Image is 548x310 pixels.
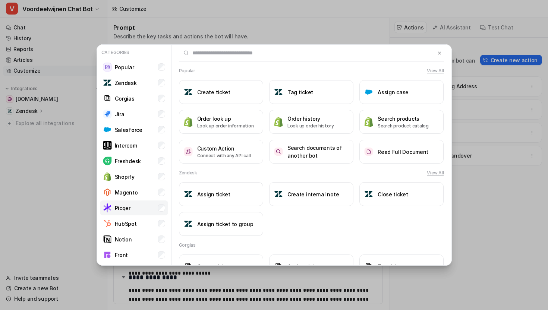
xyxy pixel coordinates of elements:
img: Search documents of another bot [274,148,283,156]
img: Assign ticket [184,190,193,199]
p: Gorgias [115,95,135,102]
button: Create internal noteCreate internal note [269,182,353,206]
img: Read Full Document [364,148,373,156]
h3: Custom Action [197,145,251,152]
button: Assign ticketAssign ticket [179,182,263,206]
img: Close ticket [364,190,373,199]
h3: Order look up [197,115,254,123]
img: Assign case [364,88,373,97]
img: Custom Action [184,147,193,156]
h3: Read Full Document [378,148,428,156]
button: View All [427,170,444,176]
p: Notion [115,235,132,243]
p: Front [115,251,128,259]
p: Categories [100,48,168,57]
img: Search products [364,117,373,127]
button: Assign caseAssign case [359,80,444,104]
p: Intercom [115,142,137,149]
button: Tag ticketTag ticket [269,80,353,104]
button: Order historyOrder historyLook up order history [269,110,353,134]
button: Custom ActionCustom ActionConnect with any API call [179,140,263,164]
p: Freshdesk [115,157,141,165]
h3: Create internal note [287,190,339,198]
h3: Search products [378,115,429,123]
button: Order look upOrder look upLook up order information [179,110,263,134]
img: Create ticket [184,88,193,97]
h2: Popular [179,67,195,74]
p: Magento [115,189,138,196]
img: Create internal note [274,190,283,199]
button: Search productsSearch productsSearch product catalog [359,110,444,134]
button: Close ticketClose ticket [359,182,444,206]
button: View All [427,67,444,74]
p: Connect with any API call [197,152,251,159]
img: Create ticket [184,262,193,271]
button: Search documents of another botSearch documents of another bot [269,140,353,164]
h3: Assign ticket [287,263,321,271]
button: Create ticketCreate ticket [179,80,263,104]
h3: Assign case [378,88,409,96]
img: Order history [274,117,283,127]
h3: Close ticket [378,190,408,198]
p: Jira [115,110,125,118]
img: Tag ticket [274,88,283,97]
button: Read Full DocumentRead Full Document [359,140,444,164]
img: Order look up [184,117,193,127]
button: Tag ticketTag ticket [359,254,444,278]
p: HubSpot [115,220,137,228]
button: Create ticketCreate ticket [179,254,263,278]
button: Assign ticketAssign ticket [269,254,353,278]
h3: Tag ticket [287,88,313,96]
img: Assign ticket to group [184,219,193,228]
h3: Create ticket [197,263,230,271]
p: Look up order history [287,123,334,129]
h3: Tag ticket [378,263,403,271]
p: Salesforce [115,126,142,134]
h3: Assign ticket to group [197,220,253,228]
h3: Assign ticket [197,190,230,198]
p: Zendesk [115,79,137,87]
p: Search product catalog [378,123,429,129]
img: Tag ticket [364,262,373,271]
img: Assign ticket [274,262,283,271]
h3: Create ticket [197,88,230,96]
h2: Gorgias [179,242,196,249]
p: Look up order information [197,123,254,129]
p: Picqer [115,204,130,212]
h3: Order history [287,115,334,123]
p: Popular [115,63,134,71]
button: Assign ticket to groupAssign ticket to group [179,212,263,236]
h3: Search documents of another bot [287,144,349,159]
p: Shopify [115,173,135,181]
h2: Zendesk [179,170,197,176]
